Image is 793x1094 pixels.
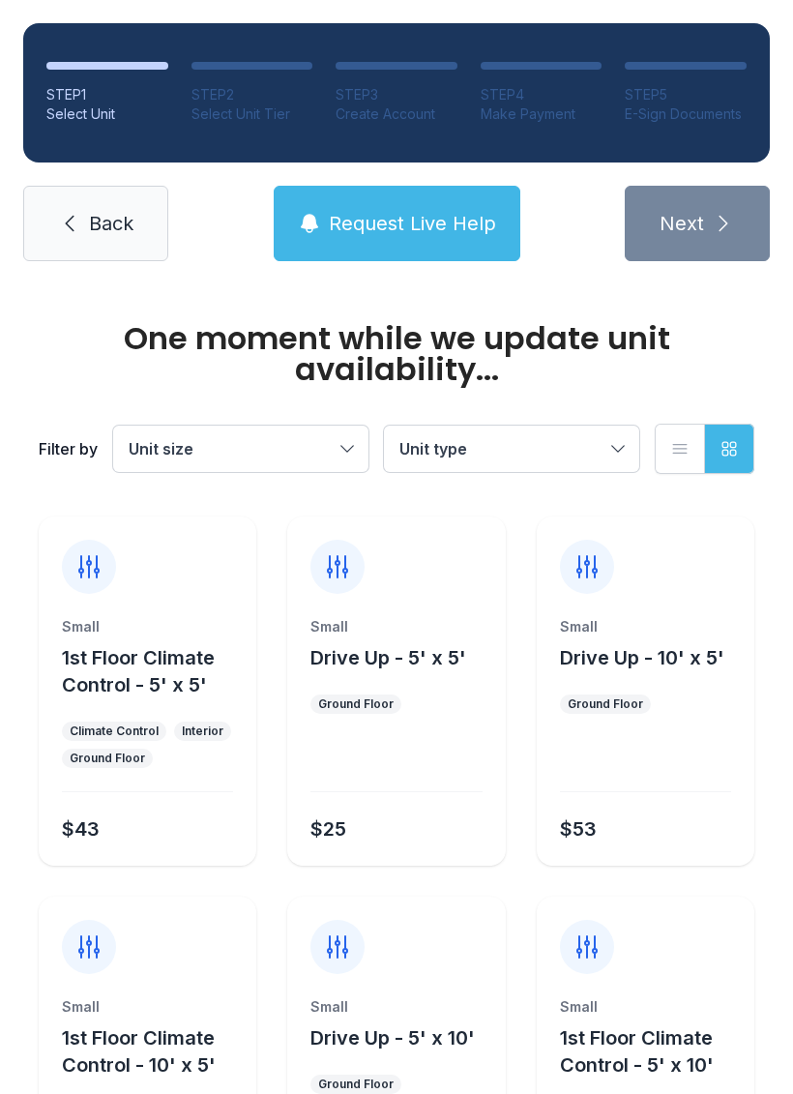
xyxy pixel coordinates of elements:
div: Small [310,997,482,1017]
div: STEP 1 [46,85,168,104]
div: Select Unit Tier [191,104,313,124]
span: Next [660,210,704,237]
button: 1st Floor Climate Control - 5' x 5' [62,644,249,698]
div: Select Unit [46,104,168,124]
div: STEP 4 [481,85,602,104]
div: Climate Control [70,724,159,739]
button: Drive Up - 10' x 5' [560,644,724,671]
div: Ground Floor [318,1077,394,1092]
span: Drive Up - 5' x 5' [310,646,466,669]
div: Create Account [336,104,457,124]
button: Drive Up - 5' x 5' [310,644,466,671]
span: 1st Floor Climate Control - 10' x 5' [62,1026,216,1077]
div: Small [560,617,731,636]
span: 1st Floor Climate Control - 5' x 5' [62,646,215,696]
span: Drive Up - 10' x 5' [560,646,724,669]
div: E-Sign Documents [625,104,747,124]
span: Unit type [399,439,467,458]
span: Unit size [129,439,193,458]
button: 1st Floor Climate Control - 10' x 5' [62,1024,249,1079]
span: Drive Up - 5' x 10' [310,1026,475,1050]
div: Small [62,617,233,636]
button: Unit size [113,426,368,472]
div: Ground Floor [318,696,394,712]
span: Request Live Help [329,210,496,237]
div: STEP 2 [191,85,313,104]
div: $53 [560,815,597,843]
div: Make Payment [481,104,602,124]
button: 1st Floor Climate Control - 5' x 10' [560,1024,747,1079]
div: Interior [182,724,223,739]
div: Small [310,617,482,636]
div: Ground Floor [568,696,643,712]
div: STEP 3 [336,85,457,104]
div: $25 [310,815,346,843]
span: 1st Floor Climate Control - 5' x 10' [560,1026,714,1077]
div: Filter by [39,437,98,460]
div: STEP 5 [625,85,747,104]
span: Back [89,210,133,237]
div: Small [62,997,233,1017]
div: One moment while we update unit availability... [39,323,754,385]
div: Ground Floor [70,751,145,766]
button: Drive Up - 5' x 10' [310,1024,475,1051]
div: Small [560,997,731,1017]
div: $43 [62,815,100,843]
button: Unit type [384,426,639,472]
